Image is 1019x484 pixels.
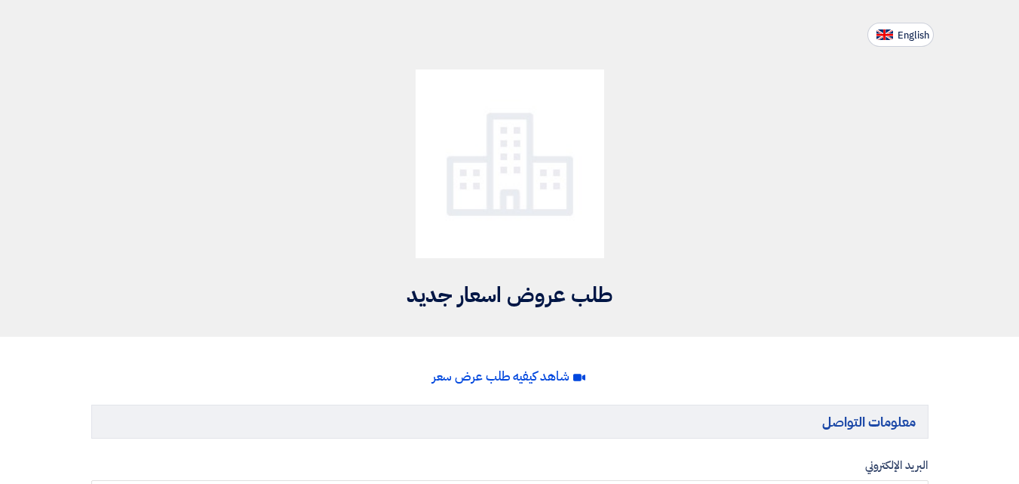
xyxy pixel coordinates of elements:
button: English [867,23,934,47]
img: en-US.png [876,29,893,41]
h2: طلب عروض اسعار جديد [91,281,928,310]
label: البريد الإلكتروني [91,457,928,474]
img: Company Logo [416,69,604,258]
span: English [898,30,929,41]
span: شاهد كيفيه طلب عرض سعر [432,367,569,386]
h5: معلومات التواصل [91,405,928,439]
